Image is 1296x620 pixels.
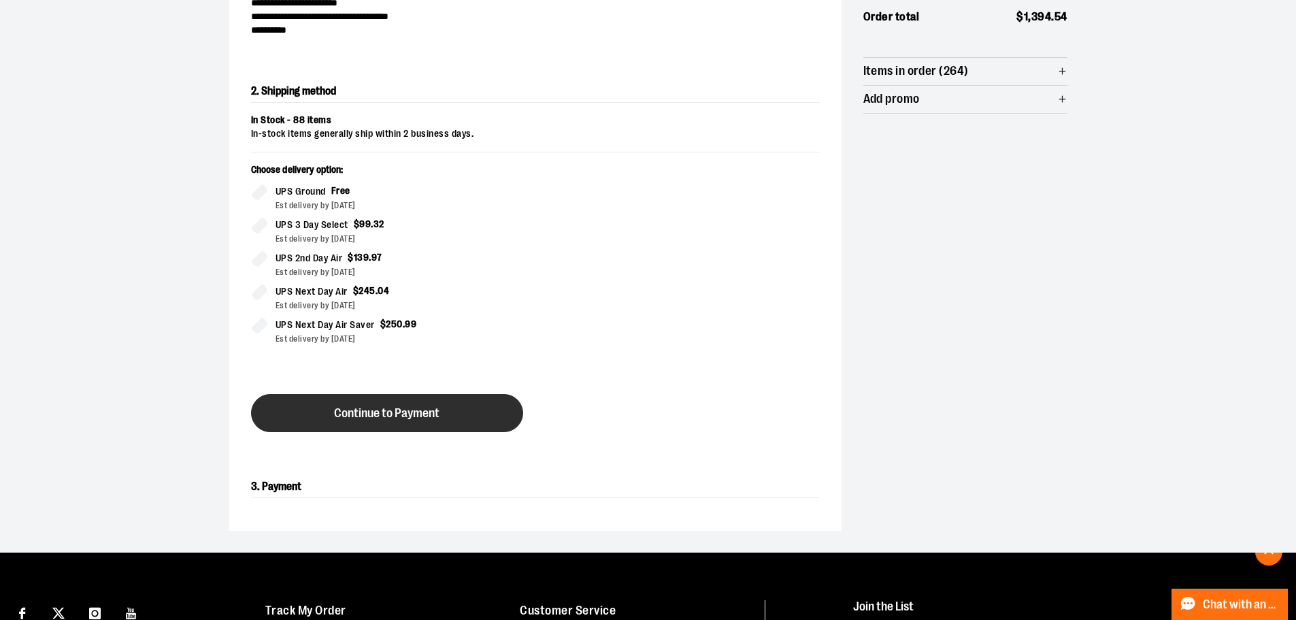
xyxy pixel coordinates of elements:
[354,252,369,263] span: 139
[386,319,403,329] span: 250
[403,319,405,329] span: .
[863,58,1067,85] button: Items in order (264)
[251,476,820,498] h2: 3. Payment
[331,185,350,196] span: Free
[1054,10,1067,23] span: 54
[334,407,439,420] span: Continue to Payment
[251,127,820,141] div: In-stock items generally ship within 2 business days.
[1031,10,1052,23] span: 394
[1172,589,1289,620] button: Chat with an Expert
[369,252,371,263] span: .
[353,285,359,296] span: $
[371,218,373,229] span: .
[373,218,384,229] span: 32
[251,184,267,200] input: UPS GroundFreeEst delivery by [DATE]
[251,284,267,300] input: UPS Next Day Air$245.04Est delivery by [DATE]
[863,8,920,26] span: Order total
[348,252,354,263] span: $
[251,80,820,103] h2: 2. Shipping method
[359,218,371,229] span: 99
[1016,10,1024,23] span: $
[276,299,525,312] div: Est delivery by [DATE]
[354,218,360,229] span: $
[251,217,267,233] input: UPS 3 Day Select$99.32Est delivery by [DATE]
[863,86,1067,113] button: Add promo
[276,317,375,333] span: UPS Next Day Air Saver
[380,319,386,329] span: $
[276,250,343,266] span: UPS 2nd Day Air
[520,604,616,617] a: Customer Service
[863,65,969,78] span: Items in order (264)
[376,285,378,296] span: .
[265,604,346,617] a: Track My Order
[251,394,523,432] button: Continue to Payment
[359,285,376,296] span: 245
[1028,10,1031,23] span: ,
[1024,10,1029,23] span: 1
[276,284,348,299] span: UPS Next Day Air
[276,233,525,245] div: Est delivery by [DATE]
[251,114,820,127] div: In Stock - 88 items
[276,199,525,212] div: Est delivery by [DATE]
[52,607,65,619] img: Twitter
[251,317,267,333] input: UPS Next Day Air Saver$250.99Est delivery by [DATE]
[863,93,920,105] span: Add promo
[251,250,267,267] input: UPS 2nd Day Air$139.97Est delivery by [DATE]
[371,252,382,263] span: 97
[276,217,348,233] span: UPS 3 Day Select
[251,163,525,184] p: Choose delivery option:
[378,285,389,296] span: 04
[276,333,525,345] div: Est delivery by [DATE]
[1051,10,1054,23] span: .
[405,319,416,329] span: 99
[276,184,326,199] span: UPS Ground
[276,266,525,278] div: Est delivery by [DATE]
[1203,598,1280,611] span: Chat with an Expert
